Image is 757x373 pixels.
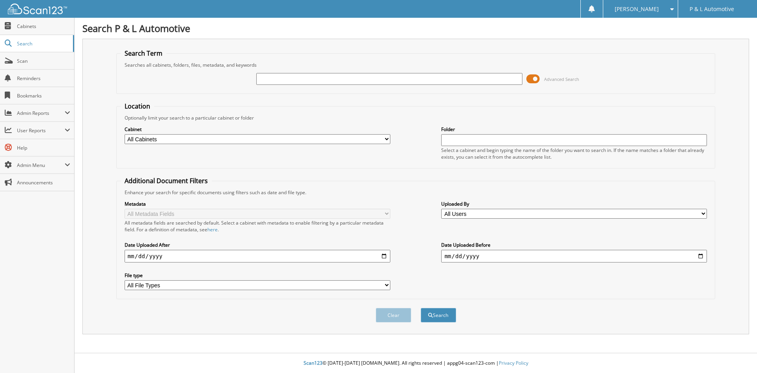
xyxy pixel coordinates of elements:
input: start [125,250,390,262]
span: P & L Automotive [690,7,734,11]
span: Search [17,40,69,47]
a: here [207,226,218,233]
label: Metadata [125,201,390,207]
label: Date Uploaded Before [441,242,707,248]
iframe: Chat Widget [718,335,757,373]
img: scan123-logo-white.svg [8,4,67,14]
span: Announcements [17,179,70,186]
label: Uploaded By [441,201,707,207]
button: Search [421,308,456,322]
span: User Reports [17,127,65,134]
div: Enhance your search for specific documents using filters such as date and file type. [121,189,711,196]
div: Searches all cabinets, folders, files, metadata, and keywords [121,62,711,68]
span: Bookmarks [17,92,70,99]
a: Privacy Policy [499,360,528,366]
span: Admin Reports [17,110,65,116]
button: Clear [376,308,411,322]
input: end [441,250,707,262]
span: Scan123 [304,360,323,366]
label: Cabinet [125,126,390,133]
div: All metadata fields are searched by default. Select a cabinet with metadata to enable filtering b... [125,219,390,233]
span: Reminders [17,75,70,82]
label: Folder [441,126,707,133]
div: Select a cabinet and begin typing the name of the folder you want to search in. If the name match... [441,147,707,160]
span: Scan [17,58,70,64]
span: Advanced Search [544,76,579,82]
span: Help [17,144,70,151]
label: File type [125,272,390,279]
span: Admin Menu [17,162,65,169]
legend: Additional Document Filters [121,176,212,185]
h1: Search P & L Automotive [82,22,749,35]
legend: Location [121,102,154,111]
span: Cabinets [17,23,70,30]
div: © [DATE]-[DATE] [DOMAIN_NAME]. All rights reserved | appg04-scan123-com | [75,354,757,373]
span: [PERSON_NAME] [615,7,659,11]
label: Date Uploaded After [125,242,390,248]
legend: Search Term [121,49,166,58]
div: Optionally limit your search to a particular cabinet or folder [121,114,711,121]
